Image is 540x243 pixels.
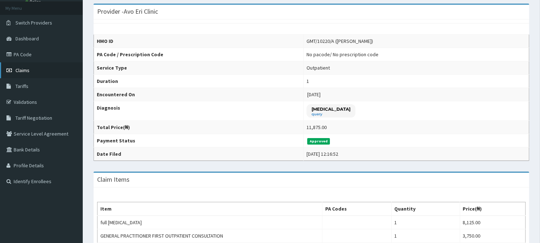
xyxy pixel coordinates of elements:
[94,48,304,61] th: PA Code / Prescription Code
[307,150,338,158] div: [DATE] 12:16:52
[391,229,460,243] td: 1
[94,61,304,75] th: Service Type
[307,64,330,71] div: Outpatient
[391,202,460,216] th: Quantity
[307,138,330,145] span: Approved
[94,75,304,88] th: Duration
[391,216,460,229] td: 1
[322,202,392,216] th: PA Codes
[94,134,304,147] th: Payment Status
[312,112,350,116] small: query
[97,216,322,229] td: full [MEDICAL_DATA]
[307,37,373,45] div: GMT/10220/A ([PERSON_NAME])
[94,121,304,134] th: Total Price(₦)
[15,35,39,42] span: Dashboard
[307,51,378,58] div: No pacode / No prescription code
[97,176,130,183] h3: Claim Items
[97,202,322,216] th: Item
[307,124,327,131] div: 11,875.00
[460,202,526,216] th: Price(₦)
[460,216,526,229] td: 8,125.00
[97,8,158,15] h3: Provider - Avo Eri Clinic
[307,78,309,85] div: 1
[97,229,322,243] td: GENERAL PRACTITIONER FIRST OUTPATIENT CONSULTATION
[312,106,350,112] p: [MEDICAL_DATA]
[15,19,52,26] span: Switch Providers
[460,229,526,243] td: 3,750.00
[94,35,304,48] th: HMO ID
[15,67,30,74] span: Claims
[94,101,304,121] th: Diagnosis
[15,83,28,89] span: Tariffs
[15,115,52,121] span: Tariff Negotiation
[94,147,304,161] th: Date Filed
[307,91,321,98] span: [DATE]
[94,88,304,101] th: Encountered On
